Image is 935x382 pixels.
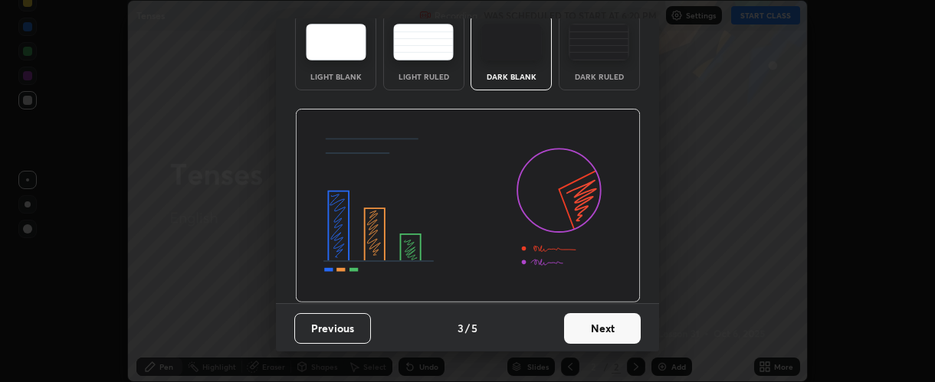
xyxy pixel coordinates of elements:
[295,109,641,303] img: darkThemeBanner.d06ce4a2.svg
[294,313,371,344] button: Previous
[458,320,464,336] h4: 3
[481,73,542,80] div: Dark Blank
[465,320,470,336] h4: /
[471,320,477,336] h4: 5
[393,73,454,80] div: Light Ruled
[569,73,630,80] div: Dark Ruled
[306,24,366,60] img: lightTheme.e5ed3b09.svg
[569,24,629,60] img: darkRuledTheme.de295e13.svg
[305,73,366,80] div: Light Blank
[481,24,542,60] img: darkTheme.f0cc69e5.svg
[393,24,454,60] img: lightRuledTheme.5fabf969.svg
[564,313,641,344] button: Next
